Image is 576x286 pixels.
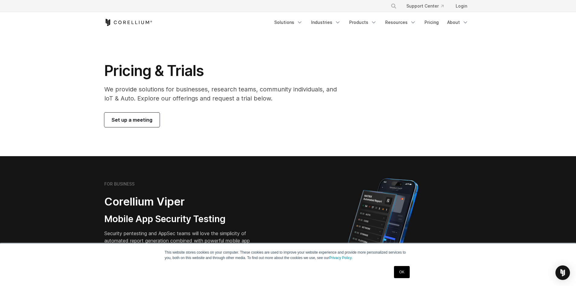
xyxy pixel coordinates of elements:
[555,265,570,280] div: Open Intercom Messenger
[104,113,160,127] a: Set up a meeting
[329,256,353,260] a: Privacy Policy.
[104,230,259,251] p: Security pentesting and AppSec teams will love the simplicity of automated report generation comb...
[104,85,345,103] p: We provide solutions for businesses, research teams, community individuals, and IoT & Auto. Explo...
[271,17,306,28] a: Solutions
[104,213,259,225] h3: Mobile App Security Testing
[104,19,152,26] a: Corellium Home
[112,116,152,123] span: Set up a meeting
[104,195,259,209] h2: Corellium Viper
[444,17,472,28] a: About
[394,266,409,278] a: OK
[451,1,472,12] a: Login
[402,1,448,12] a: Support Center
[337,176,428,281] img: Corellium MATRIX automated report on iPhone showing app vulnerability test results across securit...
[383,1,472,12] div: Navigation Menu
[104,62,345,80] h1: Pricing & Trials
[165,250,412,261] p: This website stores cookies on your computer. These cookies are used to improve your website expe...
[382,17,420,28] a: Resources
[308,17,344,28] a: Industries
[421,17,442,28] a: Pricing
[271,17,472,28] div: Navigation Menu
[388,1,399,12] button: Search
[104,181,135,187] h6: FOR BUSINESS
[346,17,380,28] a: Products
